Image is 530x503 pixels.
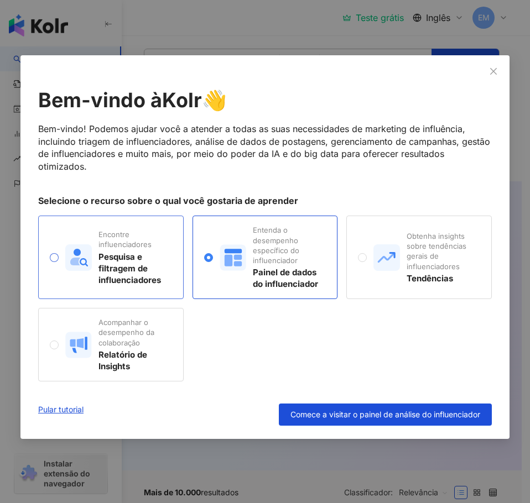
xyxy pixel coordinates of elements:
font: Pesquisa e filtragem de influenciadores [98,252,161,285]
font: Tendências [407,273,453,284]
font: Encontre influenciadores [98,230,152,249]
font: Bem-vindo! Podemos ajudar você a atender a todas as suas necessidades de marketing de influência,... [38,123,490,171]
font: Obtenha insights sobre tendências gerais de influenciadores [407,232,466,271]
font: Bem-vindo à [38,88,162,112]
font: Acompanhar o desempenho da colaboração [98,318,154,347]
span: fechar [489,67,498,76]
font: Pular tutorial [38,405,84,414]
font: Relatório de Insights [98,349,147,371]
button: Fechar [482,60,505,82]
font: Selecione o recurso sobre o qual você gostaria de aprender [38,195,298,206]
button: Comece a visitar o painel de análise do influenciador [279,404,492,426]
font: 👋 [202,88,227,112]
font: Painel de dados do influenciador [253,267,318,289]
font: Comece a visitar o painel de análise do influenciador [290,410,480,419]
font: Kolr [162,88,202,112]
font: Entenda o desempenho específico do influenciador [253,226,299,265]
